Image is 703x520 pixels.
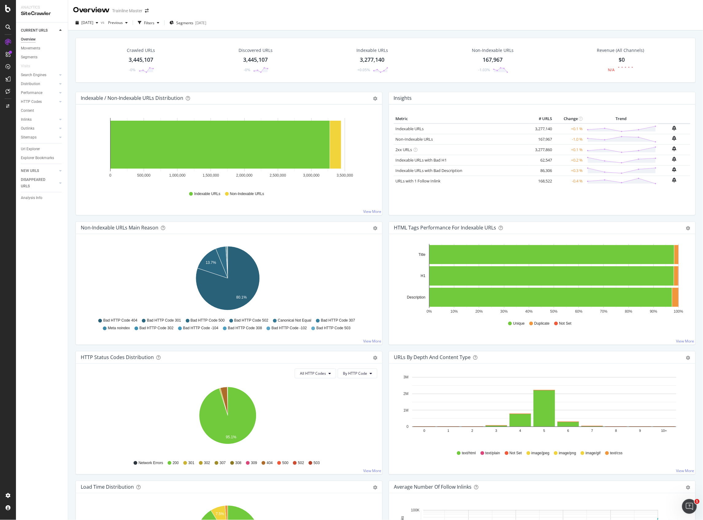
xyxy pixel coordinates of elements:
div: Indexable / Non-Indexable URLs Distribution [81,95,183,101]
span: Bad HTTP Code 503 [317,326,351,331]
div: Inlinks [21,116,32,123]
a: Content [21,108,64,114]
span: Not Set [559,321,572,326]
a: Movements [21,45,64,52]
span: Bad HTTP Code 301 [147,318,181,323]
text: 2,000,000 [236,173,253,178]
button: Previous [106,18,130,28]
text: 2,500,000 [270,173,286,178]
span: Bad HTTP Code 500 [191,318,225,323]
a: Segments [21,54,64,61]
svg: A chart. [394,244,687,315]
div: 3,277,140 [360,56,385,64]
td: 167,967 [529,134,554,144]
a: Search Engines [21,72,57,78]
span: 302 [204,460,210,466]
text: 100K [411,508,420,513]
div: Explorer Bookmarks [21,155,54,161]
a: URLs with 1 Follow Inlink [395,178,441,184]
div: HTTP Codes [21,99,42,105]
span: 500 [282,460,289,466]
div: Visits [21,63,30,69]
span: 200 [173,460,179,466]
div: URLs by Depth and Content Type [394,354,471,360]
a: Analysis Info [21,195,64,201]
div: Overview [21,36,36,43]
text: 95.1% [226,435,236,439]
div: arrow-right-arrow-left [145,9,149,13]
span: image/gif [586,451,601,456]
text: 13.7% [206,260,216,265]
div: gear [686,226,690,230]
span: Bad HTTP Code -102 [272,326,307,331]
a: Indexable URLs with Bad Description [395,168,462,173]
span: 503 [314,460,320,466]
span: image/png [559,451,576,456]
td: 86,306 [529,165,554,176]
span: Not Set [510,451,522,456]
text: 1,500,000 [203,173,219,178]
span: Bad HTTP Code -104 [183,326,218,331]
text: 1 [448,429,449,432]
a: Indexable URLs with Bad H1 [395,157,447,163]
a: Distribution [21,81,57,87]
text: 50% [550,310,557,314]
text: 7.5% [216,512,224,516]
div: HTML Tags Performance for Indexable URLs [394,225,496,231]
text: 5 [543,429,545,432]
span: Duplicate [534,321,550,326]
text: 0 [406,425,409,429]
text: 20% [476,310,483,314]
text: 60% [575,310,583,314]
a: DISAPPEARED URLS [21,177,57,190]
svg: A chart. [394,373,687,445]
text: 4 [519,429,521,432]
span: text/html [462,451,476,456]
svg: A chart. [81,383,374,455]
div: Analytics [21,5,63,10]
div: Load Time Distribution [81,484,134,490]
a: View More [363,209,381,214]
text: 80.1% [236,295,247,299]
text: 0 [423,429,425,432]
div: bell-plus [672,126,677,131]
div: Non-Indexable URLs [472,47,514,53]
div: Sitemaps [21,134,37,141]
a: View More [676,338,694,344]
text: 2M [403,392,409,396]
text: 100% [674,310,683,314]
a: 2xx URLs [395,147,412,152]
text: 9 [639,429,641,432]
a: Indexable URLs [395,126,424,131]
div: Trainline Master [112,8,142,14]
div: gear [373,226,377,230]
text: 90% [650,310,657,314]
a: View More [363,468,381,473]
text: 500,000 [137,173,151,178]
td: +0.1 % [554,144,585,155]
span: image/jpeg [531,451,550,456]
span: Bad HTTP Code 502 [234,318,268,323]
div: bell-plus [672,178,677,182]
text: Description [407,295,425,299]
text: H1 [421,274,426,278]
a: Overview [21,36,64,43]
a: NEW URLS [21,168,57,174]
span: 308 [235,460,241,466]
span: Meta noindex [108,326,130,331]
td: +0.3 % [554,165,585,176]
button: [DATE] [73,18,101,28]
span: Bad HTTP Code 308 [228,326,262,331]
a: Url Explorer [21,146,64,152]
div: Search Engines [21,72,46,78]
text: 10% [451,310,458,314]
a: Visits [21,63,36,69]
div: Filters [144,20,154,25]
div: 3,445,107 [243,56,268,64]
span: 2025 Sep. 21st [81,20,93,25]
div: A chart. [81,244,374,315]
div: gear [373,96,377,101]
div: bell-plus [672,167,677,172]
